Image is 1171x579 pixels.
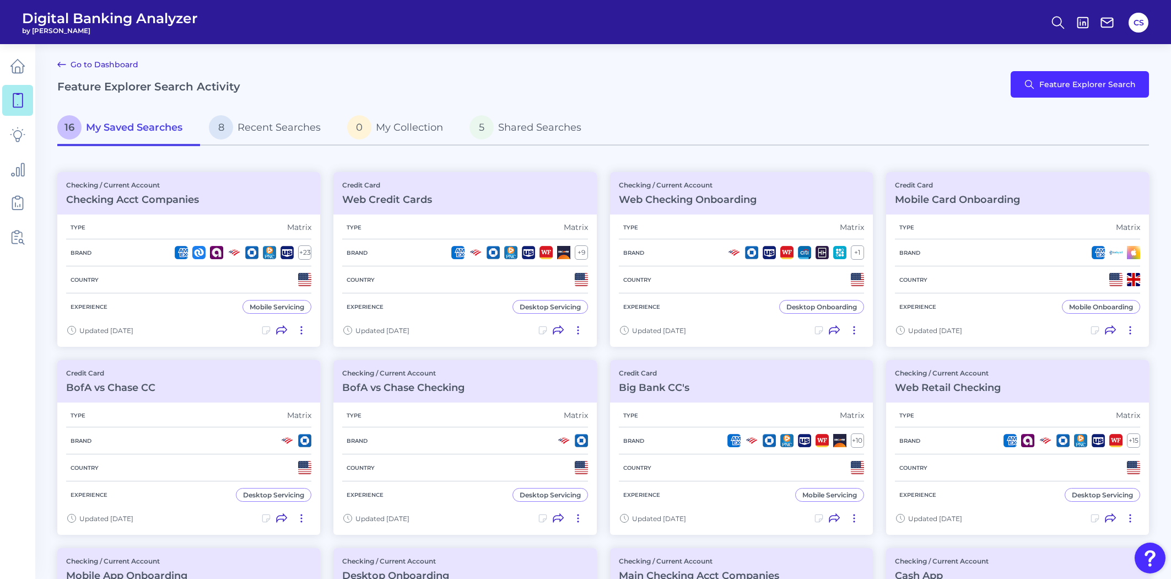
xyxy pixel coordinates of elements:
[287,222,311,232] div: Matrix
[619,369,689,377] p: Credit Card
[66,303,112,310] h5: Experience
[895,464,932,471] h5: Country
[619,437,649,444] h5: Brand
[66,194,199,206] h3: Checking Acct Companies
[86,121,182,133] span: My Saved Searches
[1129,13,1148,33] button: CS
[461,111,599,146] a: 5Shared Searches
[632,514,686,523] span: Updated [DATE]
[342,303,388,310] h5: Experience
[342,464,379,471] h5: Country
[1135,543,1165,573] button: Open Resource Center
[342,194,432,206] h3: Web Credit Cards
[619,249,649,256] h5: Brand
[66,464,103,471] h5: Country
[342,382,465,394] h3: BofA vs Chase Checking
[895,249,925,256] h5: Brand
[66,412,90,419] h5: Type
[66,491,112,498] h5: Experience
[338,111,461,146] a: 0My Collection
[57,115,82,140] span: 16
[376,121,443,133] span: My Collection
[895,369,1001,377] p: Checking / Current Account
[619,491,665,498] h5: Experience
[57,360,320,535] a: Credit CardBofA vs Chase CCTypeMatrixBrandCountryExperienceDesktop ServicingUpdated [DATE]
[209,115,233,140] span: 8
[298,245,311,260] div: + 23
[342,369,465,377] p: Checking / Current Account
[619,224,643,231] h5: Type
[342,491,388,498] h5: Experience
[520,491,581,499] div: Desktop Servicing
[619,303,665,310] h5: Experience
[619,276,656,283] h5: Country
[342,437,372,444] h5: Brand
[619,194,757,206] h3: Web Checking Onboarding
[564,222,588,232] div: Matrix
[243,491,304,499] div: Desktop Servicing
[66,369,155,377] p: Credit Card
[895,181,1020,189] p: Credit Card
[200,111,338,146] a: 8Recent Searches
[342,249,372,256] h5: Brand
[1116,222,1140,232] div: Matrix
[786,303,857,311] div: Desktop Onboarding
[22,10,198,26] span: Digital Banking Analyzer
[619,464,656,471] h5: Country
[895,303,941,310] h5: Experience
[66,382,155,394] h3: BofA vs Chase CC
[238,121,321,133] span: Recent Searches
[342,557,449,565] p: Checking / Current Account
[840,410,864,420] div: Matrix
[66,224,90,231] h5: Type
[895,276,932,283] h5: Country
[66,437,96,444] h5: Brand
[66,557,187,565] p: Checking / Current Account
[575,245,588,260] div: + 9
[57,80,240,93] h2: Feature Explorer Search Activity
[347,115,371,140] span: 0
[840,222,864,232] div: Matrix
[1069,303,1133,311] div: Mobile Onboarding
[1011,71,1149,98] button: Feature Explorer Search
[1116,410,1140,420] div: Matrix
[57,58,138,71] a: Go to Dashboard
[886,172,1149,347] a: Credit CardMobile Card OnboardingTypeMatrixBrandCountryExperienceMobile OnboardingUpdated [DATE]
[610,360,873,535] a: Credit CardBig Bank CC'sTypeMatrixBrand+10CountryExperienceMobile ServicingUpdated [DATE]
[355,326,409,335] span: Updated [DATE]
[895,224,919,231] h5: Type
[895,194,1020,206] h3: Mobile Card Onboarding
[355,514,409,523] span: Updated [DATE]
[1072,491,1133,499] div: Desktop Servicing
[66,181,199,189] p: Checking / Current Account
[564,410,588,420] div: Matrix
[1039,80,1136,89] span: Feature Explorer Search
[886,360,1149,535] a: Checking / Current AccountWeb Retail CheckingTypeMatrixBrand+15CountryExperienceDesktop Servicing...
[895,557,989,565] p: Checking / Current Account
[342,412,366,419] h5: Type
[250,303,304,311] div: Mobile Servicing
[66,249,96,256] h5: Brand
[342,224,366,231] h5: Type
[619,412,643,419] h5: Type
[908,326,962,335] span: Updated [DATE]
[79,326,133,335] span: Updated [DATE]
[619,181,757,189] p: Checking / Current Account
[895,412,919,419] h5: Type
[619,382,689,394] h3: Big Bank CC's
[287,410,311,420] div: Matrix
[895,491,941,498] h5: Experience
[66,276,103,283] h5: Country
[79,514,133,523] span: Updated [DATE]
[57,111,200,146] a: 16My Saved Searches
[1127,433,1140,448] div: + 15
[520,303,581,311] div: Desktop Servicing
[895,437,925,444] h5: Brand
[908,514,962,523] span: Updated [DATE]
[22,26,198,35] span: by [PERSON_NAME]
[619,557,779,565] p: Checking / Current Account
[333,360,596,535] a: Checking / Current AccountBofA vs Chase CheckingTypeMatrixBrandCountryExperienceDesktop Servicing...
[610,172,873,347] a: Checking / Current AccountWeb Checking OnboardingTypeMatrixBrand+1CountryExperienceDesktop Onboar...
[498,121,581,133] span: Shared Searches
[895,382,1001,394] h3: Web Retail Checking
